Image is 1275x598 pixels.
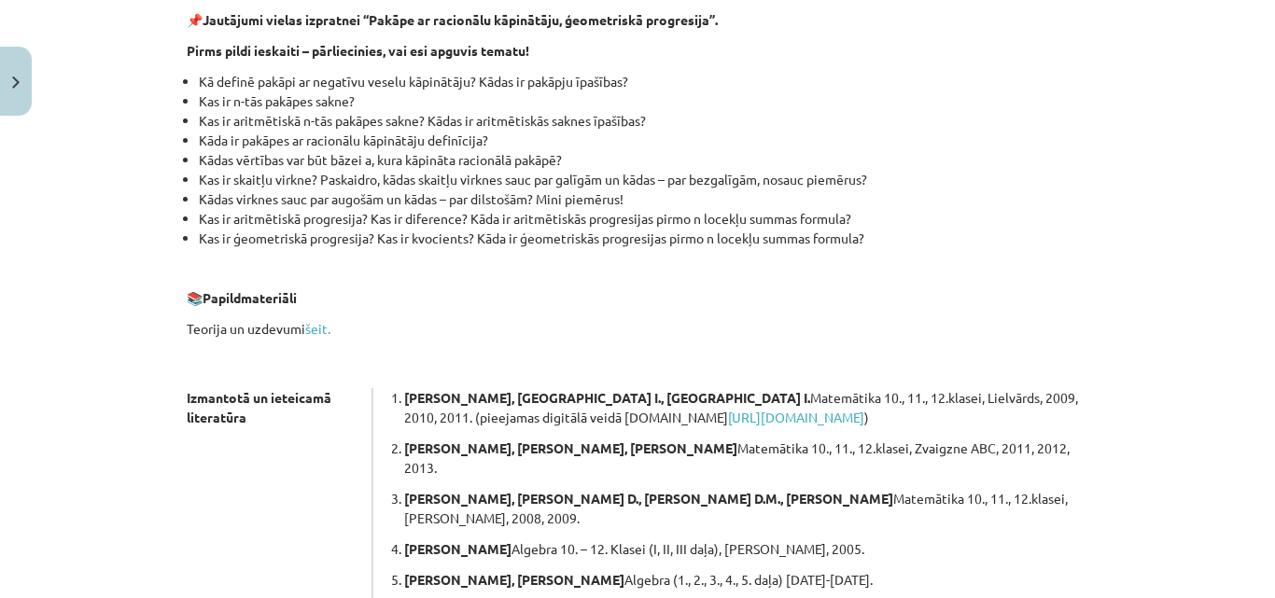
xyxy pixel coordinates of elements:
img: icon-close-lesson-0947bae3869378f0d4975bcd49f059093ad1ed9edebbc8119c70593378902aed.svg [12,76,20,89]
p: 📚 [187,288,1088,308]
li: Kas ir skaitļu virkne? Paskaidro, kādas skaitļu virknes sauc par galīgām un kādas – par bezgalīgā... [199,170,1088,189]
a: šeit. [305,320,330,337]
b: [PERSON_NAME] [404,540,511,557]
p: Algebra (1., 2., 3., 4., 5. daļa) [DATE]-[DATE]. [404,570,1088,590]
p: Matemātika 10., 11., 12.klasei, [PERSON_NAME], 2008, 2009. [404,489,1088,528]
p: Matemātika 10., 11., 12.klasei, Lielvārds, 2009, 2010, 2011. (pieejamas digitālā veidā [DOMAIN_NA... [404,388,1088,427]
b: Papildmateriāli [203,289,297,306]
b: [PERSON_NAME], [PERSON_NAME] [404,571,624,588]
b: [PERSON_NAME], [PERSON_NAME] D., [PERSON_NAME] D.M., [PERSON_NAME] [404,490,893,507]
p: Matemātika 10., 11., 12.klasei, Zvaigzne ABC, 2011, 2012, 2013. [404,438,1088,478]
li: Kādas virknes sauc par augošām un kādas – par dilstošām? Mini piemērus! [199,189,1088,209]
a: [URL][DOMAIN_NAME] [728,409,864,425]
li: Kāda ir pakāpes ar racionālu kāpinātāju definīcija? [199,131,1088,150]
li: Kas ir ģeometriskā progresija? Kas ir kvocients? Kāda ir ģeometriskās progresijas pirmo n locekļu... [199,229,1088,248]
li: Kā definē pakāpi ar negatīvu veselu kāpinātāju? Kādas ir pakāpju īpašības? [199,72,1088,91]
b: Pirms pildi ieskaiti – pārliecinies, vai esi apguvis tematu! [187,42,529,59]
strong: Izmantotā un ieteicamā literatūra [187,389,331,425]
b: [PERSON_NAME], [PERSON_NAME], [PERSON_NAME] [404,439,737,456]
p: Algebra 10. – 12. Klasei (I, II, III daļa), [PERSON_NAME], 2005. [404,539,1088,559]
p: Teorija un uzdevumi [187,319,1088,339]
li: Kas ir n-tās pakāpes sakne? [199,91,1088,111]
b: Jautājumi vielas izpratnei “Pakāpe ar racionālu kāpinātāju, ģeometriskā progresija”. [203,11,718,28]
li: Kādas vērtības var būt bāzei a, kura kāpināta racionālā pakāpē? [199,150,1088,170]
p: 📌 [187,10,1088,30]
li: Kas ir aritmētiskā progresija? Kas ir diference? Kāda ir aritmētiskās progresijas pirmo n locekļu... [199,209,1088,229]
b: [PERSON_NAME], [GEOGRAPHIC_DATA] I., [GEOGRAPHIC_DATA] I. [404,389,810,406]
li: Kas ir aritmētiskā n-tās pakāpes sakne? Kādas ir aritmētiskās saknes īpašības? [199,111,1088,131]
